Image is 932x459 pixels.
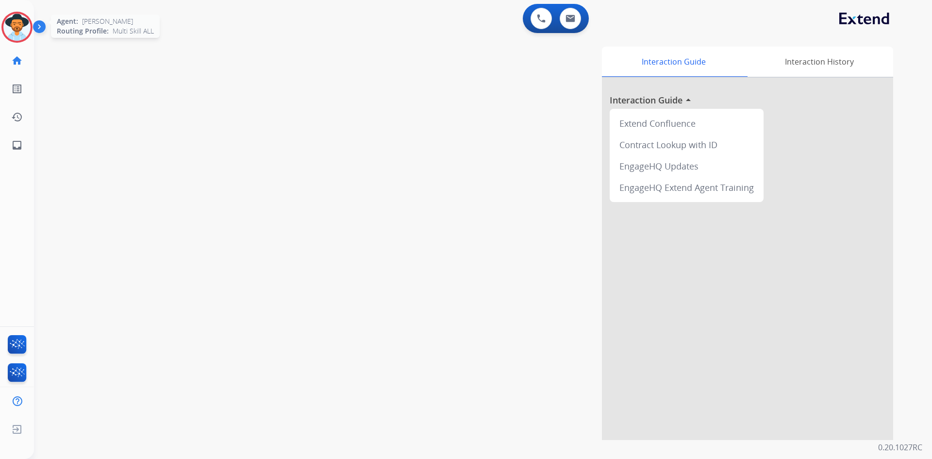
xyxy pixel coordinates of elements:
[614,155,760,177] div: EngageHQ Updates
[614,177,760,198] div: EngageHQ Extend Agent Training
[602,47,745,77] div: Interaction Guide
[11,111,23,123] mat-icon: history
[57,17,78,26] span: Agent:
[3,14,31,41] img: avatar
[82,17,133,26] span: [PERSON_NAME]
[11,83,23,95] mat-icon: list_alt
[614,113,760,134] div: Extend Confluence
[11,139,23,151] mat-icon: inbox
[11,55,23,67] mat-icon: home
[745,47,893,77] div: Interaction History
[113,26,154,36] span: Multi Skill ALL
[57,26,109,36] span: Routing Profile:
[878,442,922,453] p: 0.20.1027RC
[614,134,760,155] div: Contract Lookup with ID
